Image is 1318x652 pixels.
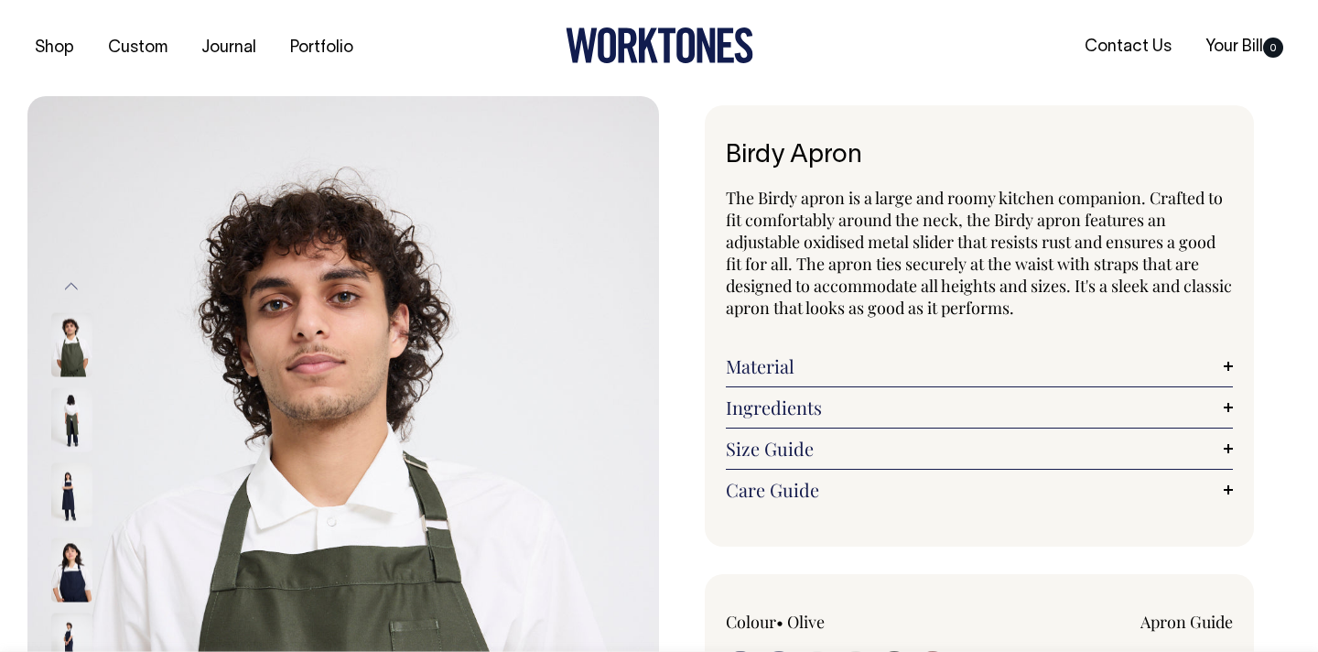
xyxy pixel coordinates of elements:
a: Journal [194,33,264,63]
button: Previous [58,266,85,308]
h1: Birdy Apron [726,142,1233,170]
a: Portfolio [283,33,361,63]
a: Contact Us [1077,32,1179,62]
a: Custom [101,33,175,63]
a: Ingredients [726,397,1233,418]
img: dark-navy [51,538,92,602]
label: Olive [787,611,825,633]
a: Your Bill0 [1198,32,1291,62]
img: olive [51,387,92,451]
span: 0 [1263,38,1283,58]
span: The Birdy apron is a large and roomy kitchen companion. Crafted to fit comfortably around the nec... [726,187,1232,319]
img: dark-navy [51,462,92,527]
span: • [776,611,783,633]
img: olive [51,312,92,376]
a: Size Guide [726,438,1233,460]
div: Colour [726,611,929,633]
a: Care Guide [726,479,1233,501]
a: Apron Guide [1140,611,1233,633]
a: Shop [27,33,81,63]
a: Material [726,355,1233,377]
